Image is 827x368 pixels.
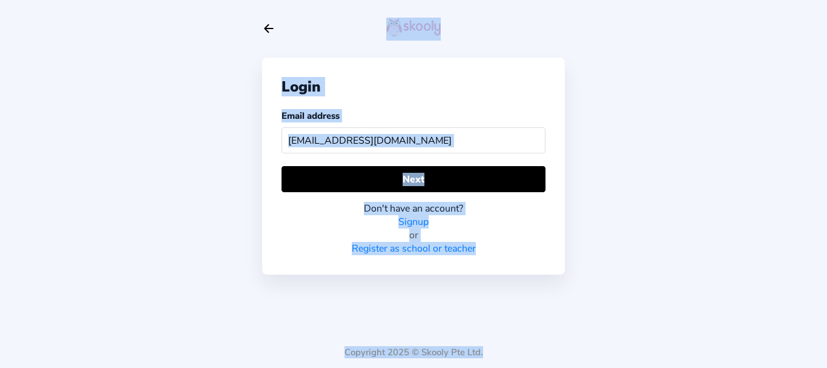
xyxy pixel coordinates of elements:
button: arrow back outline [262,22,275,35]
button: Next [282,166,545,192]
a: Signup [398,215,429,229]
img: skooly-logo.png [386,18,441,37]
input: Your email address [282,127,545,153]
div: Login [282,77,545,96]
div: or [282,229,545,242]
label: Email address [282,110,340,122]
div: Don't have an account? [282,202,545,215]
a: Register as school or teacher [352,242,476,255]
